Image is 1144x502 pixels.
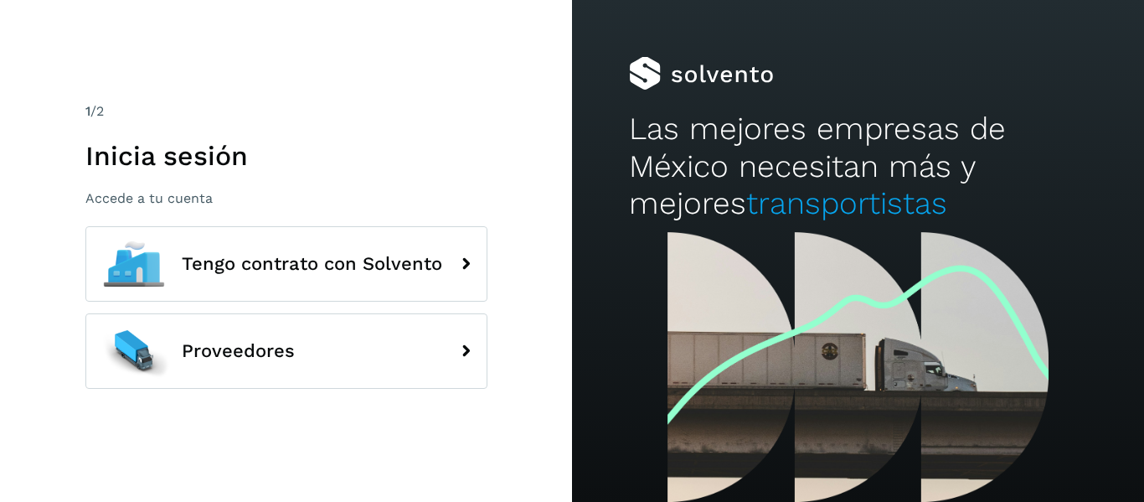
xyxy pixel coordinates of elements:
[629,111,1086,222] h2: Las mejores empresas de México necesitan más y mejores
[182,341,295,361] span: Proveedores
[85,226,487,302] button: Tengo contrato con Solvento
[746,185,947,221] span: transportistas
[85,101,487,122] div: /2
[85,190,487,206] p: Accede a tu cuenta
[85,313,487,389] button: Proveedores
[85,140,487,172] h1: Inicia sesión
[182,254,442,274] span: Tengo contrato con Solvento
[85,103,90,119] span: 1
